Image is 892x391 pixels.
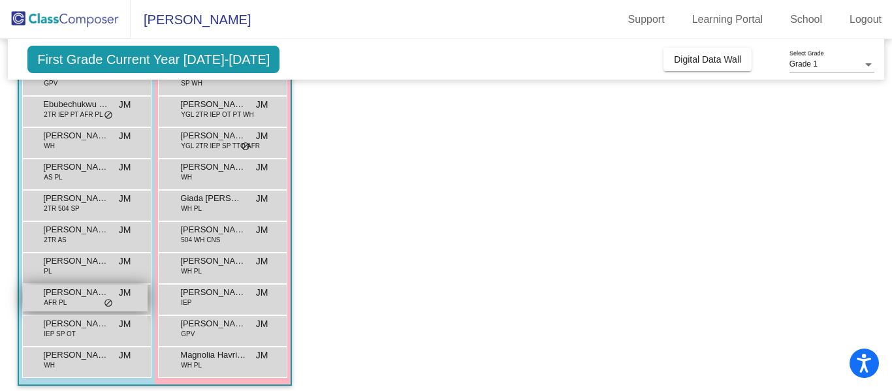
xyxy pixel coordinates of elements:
[43,98,108,111] span: Ebubechukwu Dim
[839,9,892,30] a: Logout
[119,98,131,112] span: JM
[181,172,192,182] span: WH
[180,317,246,330] span: [PERSON_NAME]
[256,161,268,174] span: JM
[44,298,67,307] span: AFR PL
[44,235,66,245] span: 2TR AS
[44,78,57,88] span: GPV
[180,223,246,236] span: [PERSON_NAME]
[181,141,260,151] span: YGL 2TR IEP SP TTQ AFR
[119,317,131,331] span: JM
[256,192,268,206] span: JM
[27,46,279,73] span: First Grade Current Year [DATE]-[DATE]
[44,172,62,182] span: AS PL
[44,141,55,151] span: WH
[119,161,131,174] span: JM
[181,360,202,370] span: WH PL
[180,349,246,362] span: Magnolia Havrisko
[43,317,108,330] span: [PERSON_NAME]
[181,110,253,119] span: YGL 2TR IEP OT PT WH
[44,110,103,119] span: 2TR IEP PT AFR PL
[181,204,202,213] span: WH PL
[43,192,108,205] span: [PERSON_NAME]
[119,192,131,206] span: JM
[119,286,131,300] span: JM
[180,161,246,174] span: [PERSON_NAME]
[180,255,246,268] span: [PERSON_NAME]
[104,298,113,309] span: do_not_disturb_alt
[780,9,833,30] a: School
[256,286,268,300] span: JM
[44,204,79,213] span: 2TR 504 SP
[43,255,108,268] span: [PERSON_NAME]
[119,255,131,268] span: JM
[44,360,55,370] span: WH
[43,286,108,299] span: [PERSON_NAME]
[256,223,268,237] span: JM
[131,9,251,30] span: [PERSON_NAME]
[181,266,202,276] span: WH PL
[119,223,131,237] span: JM
[119,349,131,362] span: JM
[256,255,268,268] span: JM
[43,223,108,236] span: [PERSON_NAME]
[663,48,752,71] button: Digital Data Wall
[104,110,113,121] span: do_not_disturb_alt
[44,329,76,339] span: IEP SP OT
[241,142,250,152] span: do_not_disturb_alt
[256,317,268,331] span: JM
[43,349,108,362] span: [PERSON_NAME]
[180,286,246,299] span: [PERSON_NAME]
[181,329,195,339] span: GPV
[181,78,202,88] span: SP WH
[181,235,220,245] span: 504 WH CNS
[256,98,268,112] span: JM
[256,129,268,143] span: JM
[180,98,246,111] span: [PERSON_NAME]
[682,9,774,30] a: Learning Portal
[180,192,246,205] span: Giada [PERSON_NAME]
[44,266,52,276] span: PL
[789,59,818,69] span: Grade 1
[180,129,246,142] span: [PERSON_NAME]
[674,54,741,65] span: Digital Data Wall
[256,349,268,362] span: JM
[43,161,108,174] span: [PERSON_NAME]
[618,9,675,30] a: Support
[119,129,131,143] span: JM
[43,129,108,142] span: [PERSON_NAME]
[181,298,191,307] span: IEP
